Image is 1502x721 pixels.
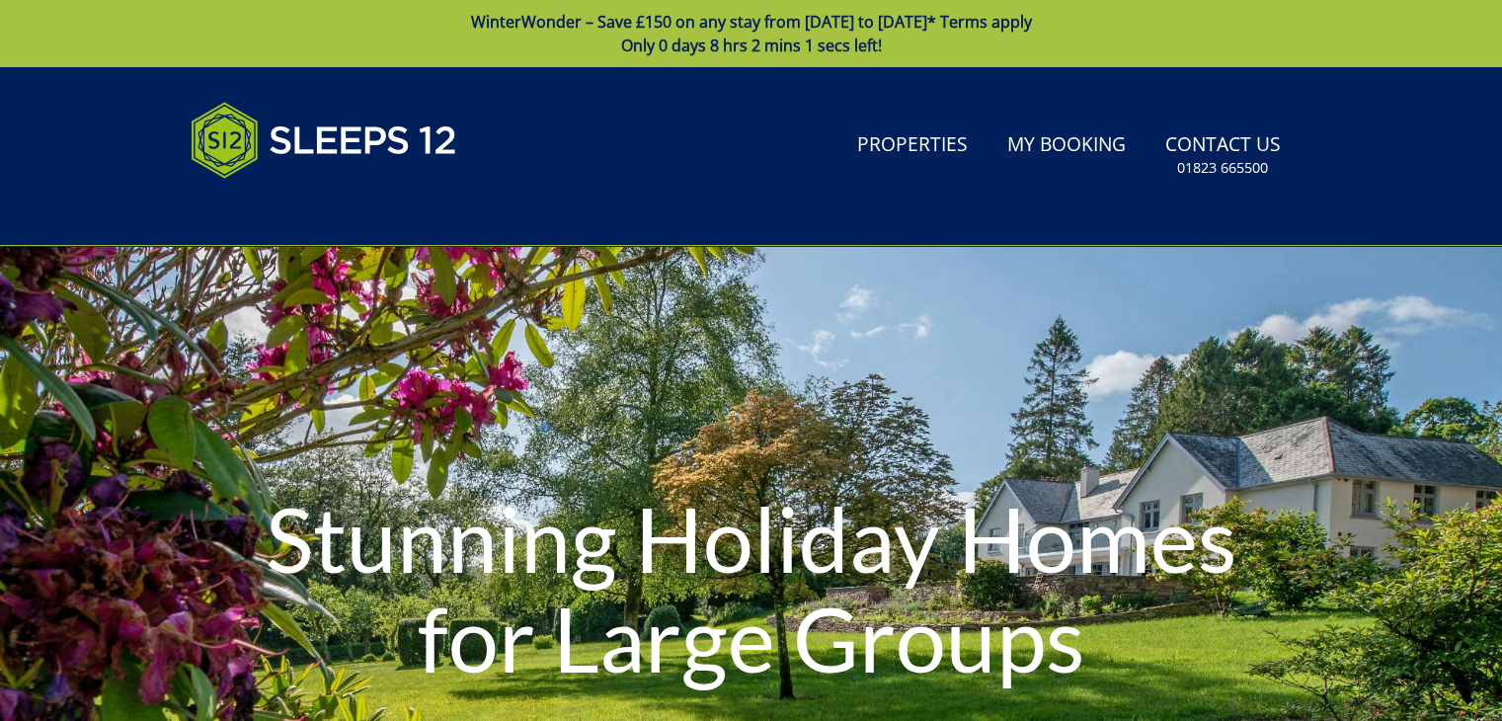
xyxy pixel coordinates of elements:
[1177,158,1268,178] small: 01823 665500
[191,91,457,190] img: Sleeps 12
[181,201,388,218] iframe: Customer reviews powered by Trustpilot
[999,123,1134,168] a: My Booking
[1157,123,1289,188] a: Contact Us01823 665500
[621,35,882,56] span: Only 0 days 8 hrs 2 mins 1 secs left!
[849,123,976,168] a: Properties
